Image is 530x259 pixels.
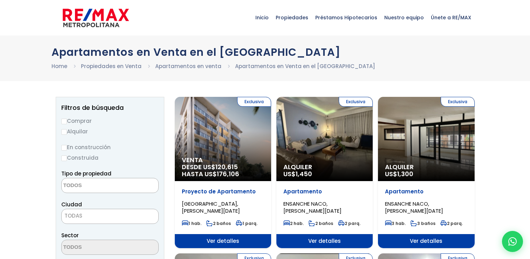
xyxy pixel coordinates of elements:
p: Apartamento [283,188,366,195]
input: Comprar [61,119,67,124]
label: En construcción [61,143,159,152]
img: remax-metropolitana-logo [63,7,129,28]
span: 176,106 [217,170,239,178]
span: Tipo de propiedad [61,170,111,177]
span: US$ [385,170,413,178]
label: Construida [61,153,159,162]
span: Inicio [252,7,272,28]
span: 2 parq. [440,220,463,226]
a: Exclusiva Alquiler US$1,450 Apartamento ENSANCHE NACO, [PERSON_NAME][DATE] 2 hab. 2 baños 2 parq.... [276,97,373,248]
a: Exclusiva Venta DESDE US$120,615 HASTA US$176,106 Proyecto de Apartamento [GEOGRAPHIC_DATA], [PER... [175,97,271,248]
span: Propiedades [272,7,312,28]
span: 1,300 [397,170,413,178]
span: Préstamos Hipotecarios [312,7,381,28]
span: Ver detalles [175,234,271,248]
span: Exclusiva [237,97,271,107]
textarea: Search [62,240,130,255]
span: 3 hab. [385,220,406,226]
p: Proyecto de Apartamento [182,188,264,195]
span: Únete a RE/MAX [427,7,475,28]
a: Propiedades en Venta [81,62,142,70]
span: TODAS [61,209,159,224]
label: Alquilar [61,127,159,136]
textarea: Search [62,178,130,193]
span: 1,450 [296,170,312,178]
span: US$ [283,170,312,178]
span: DESDE US$ [182,164,264,178]
span: 2 hab. [283,220,304,226]
span: HASTA US$ [182,171,264,178]
span: Venta [182,157,264,164]
span: 1 parq. [236,220,257,226]
h2: Filtros de búsqueda [61,104,159,111]
span: 120,615 [215,162,238,171]
span: Exclusiva [339,97,373,107]
a: Home [51,62,67,70]
span: Ciudad [61,201,82,208]
span: Alquiler [283,164,366,171]
span: Ver detalles [378,234,474,248]
span: 2 baños [309,220,333,226]
span: Ver detalles [276,234,373,248]
input: Construida [61,155,67,161]
span: Nuestro equipo [381,7,427,28]
input: En construcción [61,145,67,151]
span: ENSANCHE NACO, [PERSON_NAME][DATE] [283,200,342,214]
span: TODAS [62,211,158,221]
h1: Apartamentos en Venta en el [GEOGRAPHIC_DATA] [51,46,479,58]
li: Apartamentos en Venta en el [GEOGRAPHIC_DATA] [235,62,375,71]
span: 2 parq. [338,220,360,226]
span: 1 hab. [182,220,201,226]
span: 3 baños [411,220,435,226]
span: ENSANCHE NACO, [PERSON_NAME][DATE] [385,200,443,214]
span: 2 baños [206,220,231,226]
span: TODAS [64,212,82,219]
span: [GEOGRAPHIC_DATA], [PERSON_NAME][DATE] [182,200,240,214]
span: Sector [61,232,79,239]
span: Alquiler [385,164,467,171]
label: Comprar [61,117,159,125]
p: Apartamento [385,188,467,195]
a: Exclusiva Alquiler US$1,300 Apartamento ENSANCHE NACO, [PERSON_NAME][DATE] 3 hab. 3 baños 2 parq.... [378,97,474,248]
a: Apartamentos en venta [155,62,221,70]
input: Alquilar [61,129,67,135]
span: Exclusiva [441,97,475,107]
